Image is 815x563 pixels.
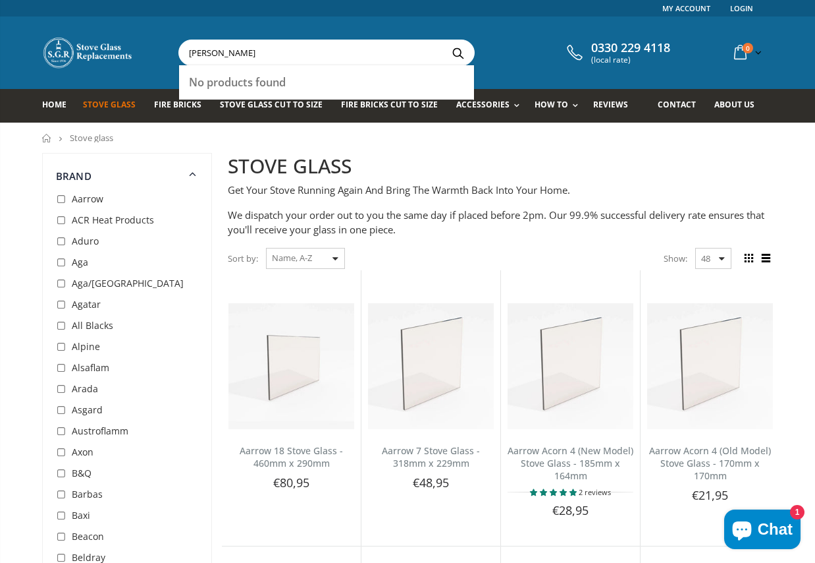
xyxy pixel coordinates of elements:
a: Stove Glass Cut To Size [220,89,332,123]
span: ACR Heat Products [72,214,154,226]
span: Agatar [72,298,101,311]
a: Fire Bricks Cut To Size [341,89,448,123]
span: B&Q [72,467,92,479]
span: Sort by: [228,247,258,270]
a: How To [535,89,585,123]
span: Austroflamm [72,425,128,437]
span: (local rate) [591,55,670,65]
img: Aarrow Acorn 4 Old Model Stove Glass [647,303,773,429]
span: Alsaflam [72,361,109,374]
span: Aarrow [72,193,103,205]
span: Stove glass [70,132,113,144]
a: Aarrow 7 Stove Glass - 318mm x 229mm [382,444,480,469]
span: About us [714,99,754,110]
span: Brand [56,169,92,183]
h2: STOVE GLASS [228,153,773,180]
a: 0 [729,40,764,65]
a: Home [42,89,76,123]
span: Baxi [72,509,90,521]
input: Search your stove brand... [179,40,621,65]
img: Stove Glass Replacement [42,36,134,69]
span: Aduro [72,235,99,247]
span: 5.00 stars [530,487,579,497]
inbox-online-store-chat: Shopify online store chat [720,510,804,552]
a: Aarrow Acorn 4 (Old Model) Stove Glass - 170mm x 170mm [649,444,771,482]
a: Reviews [593,89,638,123]
span: List view [758,251,773,266]
span: Home [42,99,66,110]
span: Contact [658,99,696,110]
span: Grid view [741,251,756,266]
span: 0 [743,43,753,53]
button: Search [443,40,473,65]
span: 2 reviews [579,487,611,497]
span: Accessories [456,99,510,110]
span: Axon [72,446,93,458]
a: Aarrow Acorn 4 (New Model) Stove Glass - 185mm x 164mm [508,444,633,482]
span: Stove Glass Cut To Size [220,99,322,110]
a: Accessories [456,89,526,123]
span: All Blacks [72,319,113,332]
span: Aga [72,256,88,268]
span: Stove Glass [83,99,136,110]
a: Home [42,134,52,142]
span: Fire Bricks [154,99,201,110]
span: €48,95 [413,475,450,490]
span: Fire Bricks Cut To Size [341,99,438,110]
span: Aga/[GEOGRAPHIC_DATA] [72,277,184,289]
span: Arada [72,382,98,395]
span: €80,95 [273,475,310,490]
div: No products found [189,75,463,90]
a: About us [714,89,764,123]
span: Reviews [593,99,628,110]
span: Asgard [72,403,103,416]
a: Aarrow 18 Stove Glass - 460mm x 290mm [240,444,343,469]
span: Barbas [72,488,103,500]
span: 0330 229 4118 [591,41,670,55]
a: Stove Glass [83,89,145,123]
span: Alpine [72,340,100,353]
span: €28,95 [552,502,589,518]
a: Fire Bricks [154,89,211,123]
img: Aarrow 18 Stove Glass [228,303,354,429]
span: Beacon [72,530,104,543]
p: Get Your Stove Running Again And Bring The Warmth Back Into Your Home. [228,183,773,198]
a: Contact [658,89,706,123]
span: €21,95 [692,487,729,503]
img: Aarrow 7 Stove Glass [368,303,494,429]
img: Aarrow Acorn 4 New Model Stove Glass [508,303,633,429]
p: We dispatch your order out to you the same day if placed before 2pm. Our 99.9% successful deliver... [228,208,773,237]
span: How To [535,99,568,110]
span: Show: [664,248,687,269]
